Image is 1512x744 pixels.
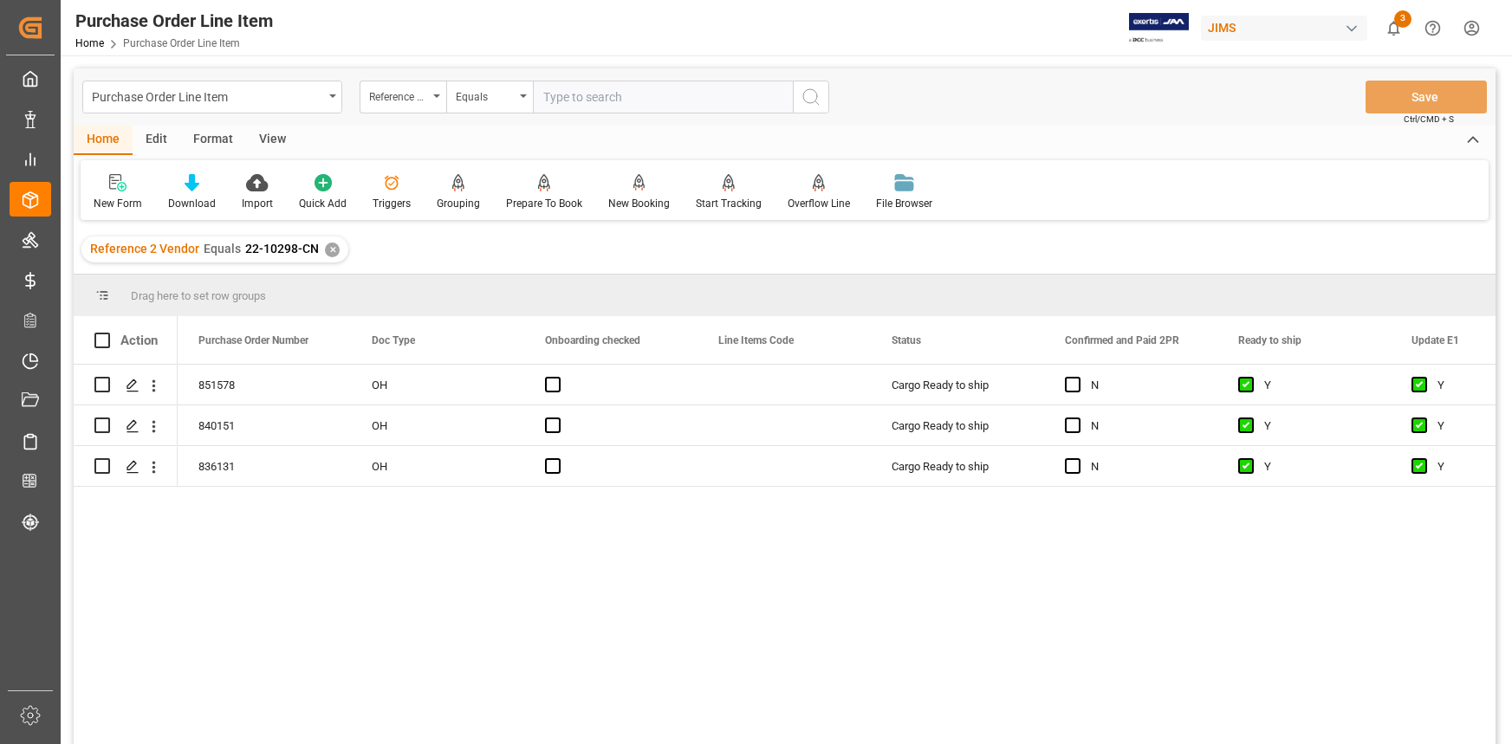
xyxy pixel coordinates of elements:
div: Purchase Order Line Item [92,85,323,107]
span: Doc Type [372,334,415,346]
div: Y [1264,447,1370,487]
span: Status [892,334,921,346]
div: Action [120,333,158,348]
div: Overflow Line [788,196,850,211]
button: Help Center [1413,9,1452,48]
button: search button [793,81,829,113]
div: Triggers [373,196,411,211]
div: Grouping [437,196,480,211]
button: open menu [446,81,533,113]
div: Prepare To Book [506,196,582,211]
span: Update E1 [1411,334,1459,346]
div: View [246,126,299,155]
div: Download [168,196,216,211]
div: Cargo Ready to ship [892,366,1023,405]
span: 3 [1394,10,1411,28]
div: Y [1264,366,1370,405]
span: Line Items Code [718,334,794,346]
div: Edit [133,126,180,155]
div: Cargo Ready to ship [892,406,1023,446]
a: Home [75,37,104,49]
span: 22-10298-CN [245,242,319,256]
div: Press SPACE to select this row. [74,405,178,446]
div: Start Tracking [696,196,762,211]
span: Reference 2 Vendor [90,242,199,256]
div: Home [74,126,133,155]
div: 851578 [178,365,351,404]
div: Import [242,196,273,211]
div: Y [1264,406,1370,446]
div: Reference 2 Vendor [369,85,428,105]
div: Purchase Order Line Item [75,8,273,34]
div: ✕ [325,243,340,257]
div: New Booking [608,196,670,211]
span: Equals [204,242,241,256]
div: N [1091,366,1197,405]
div: OH [351,365,524,404]
div: N [1091,447,1197,487]
button: show 3 new notifications [1374,9,1413,48]
span: Ctrl/CMD + S [1404,113,1454,126]
div: 840151 [178,405,351,445]
span: Drag here to set row groups [131,289,266,302]
span: Purchase Order Number [198,334,308,346]
input: Type to search [533,81,793,113]
button: JIMS [1201,11,1374,44]
span: Confirmed and Paid 2PR [1065,334,1179,346]
div: OH [351,405,524,445]
div: New Form [94,196,142,211]
div: Format [180,126,246,155]
div: File Browser [876,196,932,211]
button: open menu [82,81,342,113]
img: Exertis%20JAM%20-%20Email%20Logo.jpg_1722504956.jpg [1129,13,1189,43]
div: Press SPACE to select this row. [74,446,178,487]
div: Press SPACE to select this row. [74,365,178,405]
div: 836131 [178,446,351,486]
div: OH [351,446,524,486]
button: Save [1366,81,1487,113]
div: Equals [456,85,515,105]
div: Cargo Ready to ship [892,447,1023,487]
span: Ready to ship [1238,334,1301,346]
div: JIMS [1201,16,1367,41]
span: Onboarding checked [545,334,640,346]
button: open menu [360,81,446,113]
div: Quick Add [299,196,347,211]
div: N [1091,406,1197,446]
